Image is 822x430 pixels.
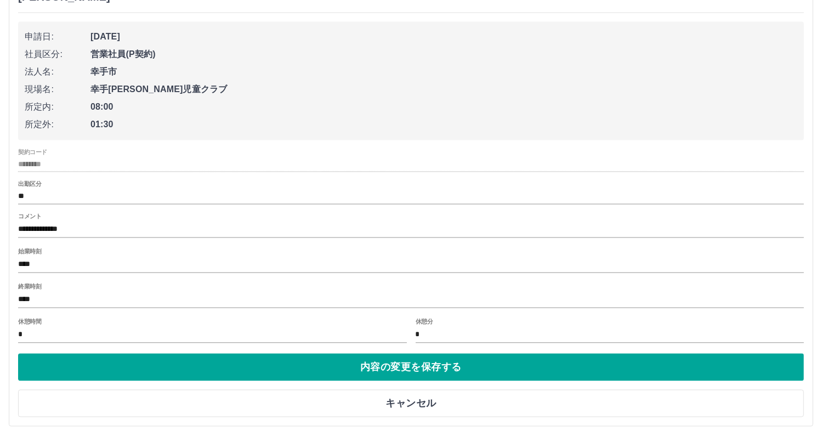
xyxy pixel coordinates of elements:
button: 内容の変更を保存する [18,353,804,381]
label: 出勤区分 [18,180,41,188]
span: 幸手市 [90,65,797,78]
span: 現場名: [25,83,90,96]
span: 申請日: [25,30,90,43]
label: 終業時刻 [18,282,41,290]
label: 契約コード [18,148,47,156]
span: [DATE] [90,30,797,43]
span: 幸手[PERSON_NAME]児童クラブ [90,83,797,96]
span: 01:30 [90,118,797,131]
span: 08:00 [90,100,797,114]
button: キャンセル [18,389,804,417]
label: 休憩時間 [18,317,41,325]
span: 所定外: [25,118,90,131]
label: 休憩分 [416,317,433,325]
label: 始業時刻 [18,247,41,255]
span: 営業社員(P契約) [90,48,797,61]
span: 社員区分: [25,48,90,61]
label: コメント [18,212,41,220]
span: 法人名: [25,65,90,78]
span: 所定内: [25,100,90,114]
